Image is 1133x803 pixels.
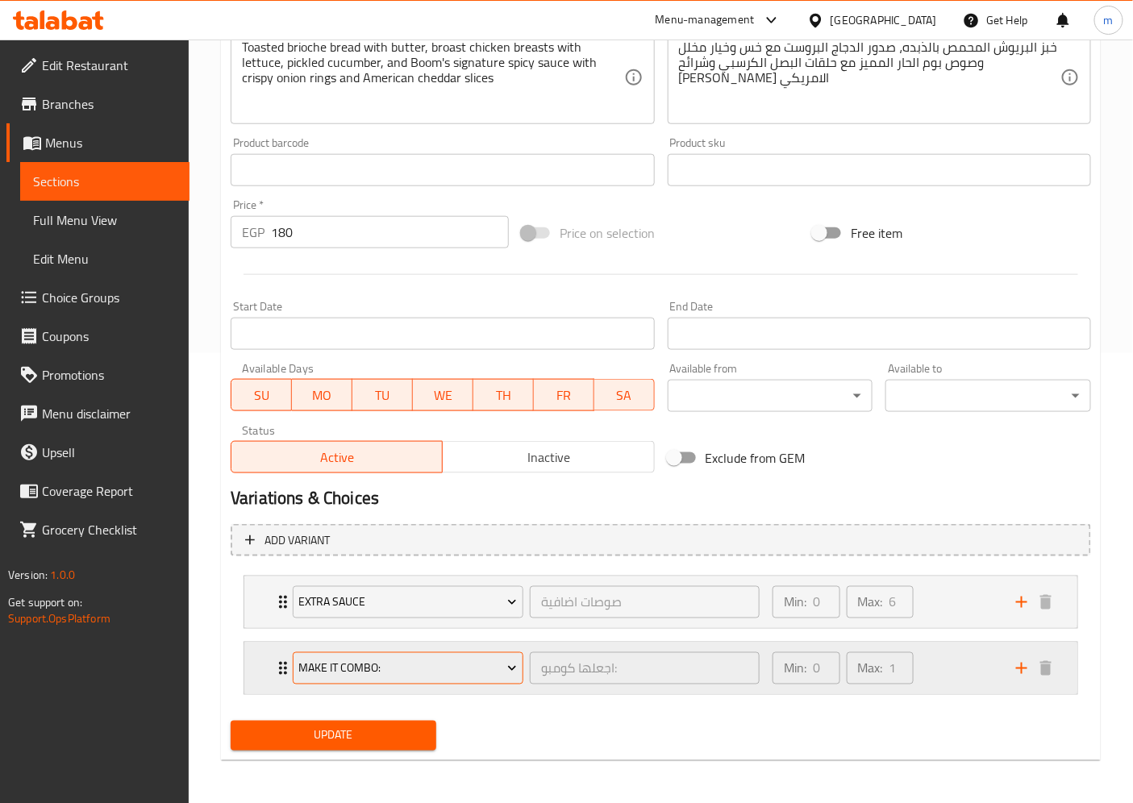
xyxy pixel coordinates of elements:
[413,379,473,411] button: WE
[784,593,806,612] p: Min:
[20,201,190,239] a: Full Menu View
[293,586,523,618] button: Extra Sauce
[42,56,177,75] span: Edit Restaurant
[20,239,190,278] a: Edit Menu
[1034,590,1058,614] button: delete
[784,659,806,678] p: Min:
[8,564,48,585] span: Version:
[6,46,190,85] a: Edit Restaurant
[231,441,443,473] button: Active
[1010,656,1034,680] button: add
[244,726,423,746] span: Update
[8,592,82,613] span: Get support on:
[706,448,806,468] span: Exclude from GEM
[42,327,177,346] span: Coupons
[33,249,177,268] span: Edit Menu
[851,223,902,243] span: Free item
[271,216,509,248] input: Please enter price
[442,441,654,473] button: Inactive
[6,356,190,394] a: Promotions
[231,569,1091,635] li: Expand
[299,659,518,679] span: Make It Combo:
[231,524,1091,557] button: Add variant
[6,317,190,356] a: Coupons
[359,384,406,407] span: TU
[1010,590,1034,614] button: add
[33,172,177,191] span: Sections
[473,379,534,411] button: TH
[231,154,654,186] input: Please enter product barcode
[50,564,75,585] span: 1.0.0
[8,608,110,629] a: Support.OpsPlatform
[231,379,292,411] button: SU
[242,223,265,242] p: EGP
[480,384,527,407] span: TH
[6,510,190,549] a: Grocery Checklist
[858,593,883,612] p: Max:
[231,721,436,751] button: Update
[45,133,177,152] span: Menus
[42,94,177,114] span: Branches
[293,652,523,684] button: Make It Combo:
[668,154,1091,186] input: Please enter product sku
[292,379,352,411] button: MO
[6,394,190,433] a: Menu disclaimer
[668,380,873,412] div: ​
[42,443,177,462] span: Upsell
[6,472,190,510] a: Coverage Report
[656,10,755,30] div: Menu-management
[265,530,330,551] span: Add variant
[6,433,190,472] a: Upsell
[449,446,648,469] span: Inactive
[601,384,648,407] span: SA
[831,11,937,29] div: [GEOGRAPHIC_DATA]
[231,635,1091,701] li: Expand
[42,481,177,501] span: Coverage Report
[560,223,655,243] span: Price on selection
[6,85,190,123] a: Branches
[885,380,1091,412] div: ​
[419,384,467,407] span: WE
[352,379,413,411] button: TU
[6,123,190,162] a: Menus
[42,520,177,539] span: Grocery Checklist
[1104,11,1114,29] span: m
[299,593,518,613] span: Extra Sauce
[42,365,177,385] span: Promotions
[42,404,177,423] span: Menu disclaimer
[679,40,1060,116] textarea: خبز البريوش المحمص بالذبده، صدور الدجاج البروست مع خس وخيار مخلل وصوص بوم الحار المميز مع حلقات ا...
[298,384,346,407] span: MO
[238,446,436,469] span: Active
[20,162,190,201] a: Sections
[42,288,177,307] span: Choice Groups
[244,576,1077,628] div: Expand
[540,384,588,407] span: FR
[231,486,1091,510] h2: Variations & Choices
[242,40,623,116] textarea: Toasted brioche bread with butter, broast chicken breasts with lettuce, pickled cucumber, and Boo...
[238,384,285,407] span: SU
[594,379,655,411] button: SA
[1034,656,1058,680] button: delete
[534,379,594,411] button: FR
[33,210,177,230] span: Full Menu View
[244,643,1077,694] div: Expand
[858,659,883,678] p: Max:
[6,278,190,317] a: Choice Groups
